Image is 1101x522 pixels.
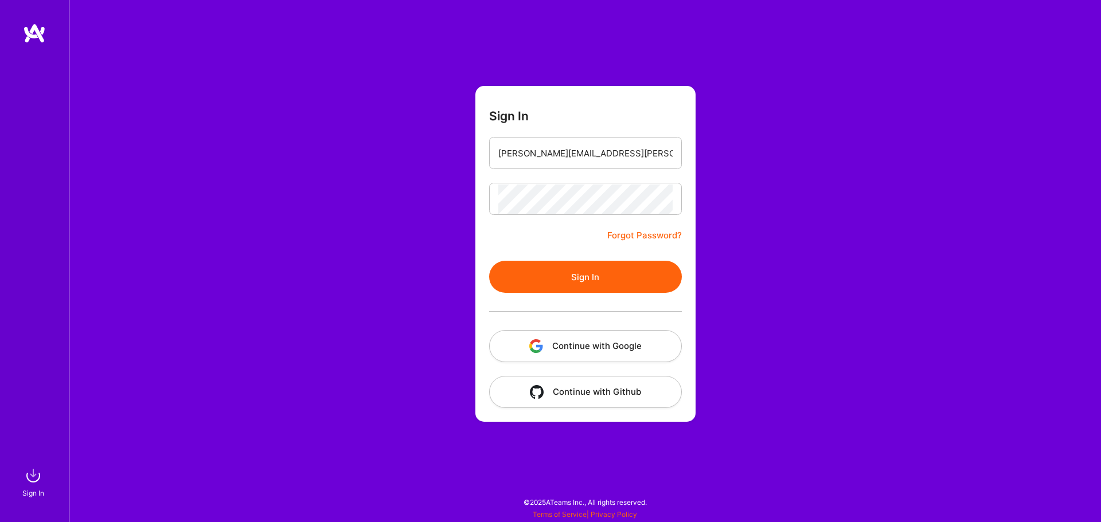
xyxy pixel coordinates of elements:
[498,139,673,168] input: Email...
[24,464,45,499] a: sign inSign In
[489,376,682,408] button: Continue with Github
[69,488,1101,516] div: © 2025 ATeams Inc., All rights reserved.
[529,339,543,353] img: icon
[489,261,682,293] button: Sign In
[489,109,529,123] h3: Sign In
[533,510,637,519] span: |
[530,385,544,399] img: icon
[22,487,44,499] div: Sign In
[22,464,45,487] img: sign in
[533,510,587,519] a: Terms of Service
[489,330,682,362] button: Continue with Google
[607,229,682,242] a: Forgot Password?
[23,23,46,44] img: logo
[591,510,637,519] a: Privacy Policy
